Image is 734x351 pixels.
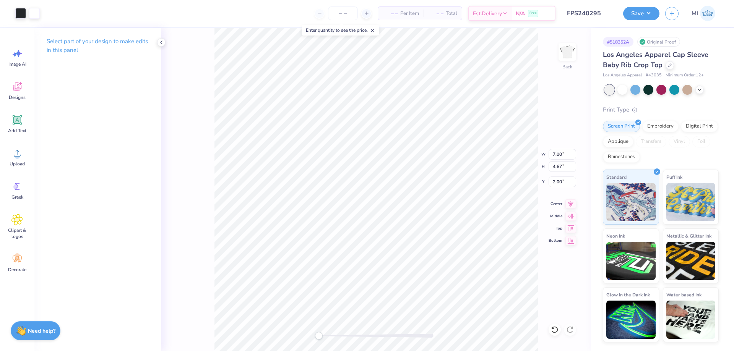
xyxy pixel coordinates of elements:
span: Upload [10,161,25,167]
div: Back [562,63,572,70]
img: Mark Isaac [700,6,715,21]
img: Back [560,44,575,60]
div: Accessibility label [315,332,323,340]
span: Los Angeles Apparel Cap Sleeve Baby Rib Crop Top [603,50,708,70]
span: Glow in the Dark Ink [606,291,650,299]
input: Untitled Design [561,6,617,21]
img: Glow in the Dark Ink [606,301,656,339]
span: N/A [516,10,525,18]
p: Select part of your design to make edits in this panel [47,37,149,55]
span: Free [529,11,537,16]
span: # 43035 [646,72,662,79]
span: – – [428,10,443,18]
img: Standard [606,183,656,221]
span: Los Angeles Apparel [603,72,642,79]
div: Enter quantity to see the price. [302,25,379,36]
div: Foil [692,136,710,147]
button: Save [623,7,659,20]
span: Top [549,225,562,231]
span: Puff Ink [666,173,682,181]
div: Vinyl [669,136,690,147]
span: Designs [9,94,26,100]
img: Neon Ink [606,242,656,280]
span: Standard [606,173,627,181]
div: Embroidery [642,121,679,132]
img: Metallic & Glitter Ink [666,242,716,280]
span: Add Text [8,128,26,134]
div: Original Proof [637,37,680,47]
span: Decorate [8,267,26,273]
span: Center [549,201,562,207]
input: – – [328,6,358,20]
span: Clipart & logos [5,227,30,239]
img: Puff Ink [666,183,716,221]
span: Metallic & Glitter Ink [666,232,711,240]
div: Transfers [636,136,666,147]
div: # 518352A [603,37,633,47]
span: – – [383,10,398,18]
span: Image AI [8,61,26,67]
span: Per Item [400,10,419,18]
div: Rhinestones [603,151,640,163]
span: Middle [549,213,562,219]
strong: Need help? [28,327,55,335]
span: Est. Delivery [473,10,502,18]
div: Applique [603,136,633,147]
span: Minimum Order: 12 + [666,72,704,79]
span: Bottom [549,238,562,244]
div: Print Type [603,105,719,114]
span: MI [692,9,698,18]
span: Total [446,10,457,18]
span: Water based Ink [666,291,702,299]
span: Neon Ink [606,232,625,240]
span: Greek [11,194,23,200]
a: MI [688,6,719,21]
div: Digital Print [681,121,718,132]
div: Screen Print [603,121,640,132]
img: Water based Ink [666,301,716,339]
